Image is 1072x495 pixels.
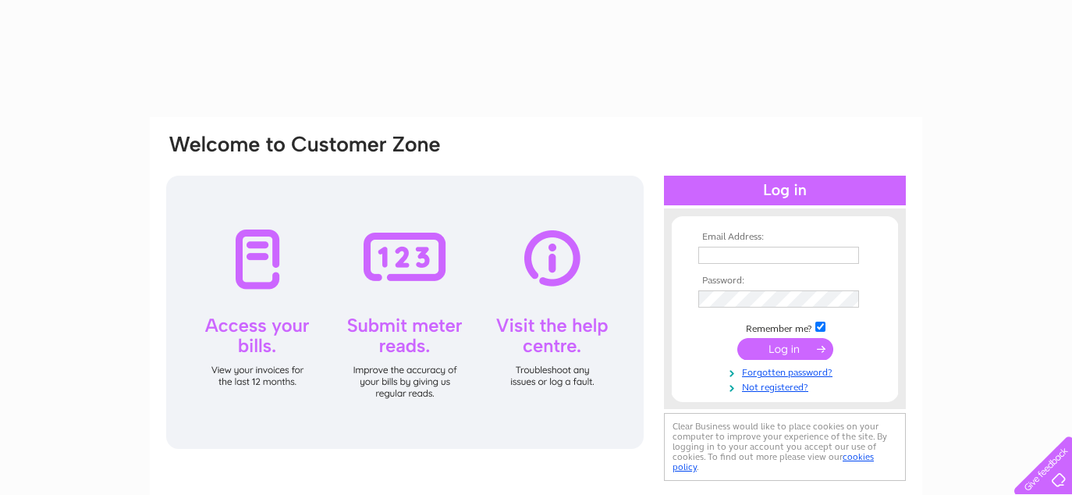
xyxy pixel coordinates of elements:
a: Forgotten password? [698,364,875,379]
div: Clear Business would like to place cookies on your computer to improve your experience of the sit... [664,413,906,481]
a: cookies policy [673,451,874,472]
a: Not registered? [698,379,875,394]
td: Remember me? [694,319,875,335]
input: Submit [737,338,833,360]
th: Password: [694,276,875,287]
th: Email Address: [694,232,875,243]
